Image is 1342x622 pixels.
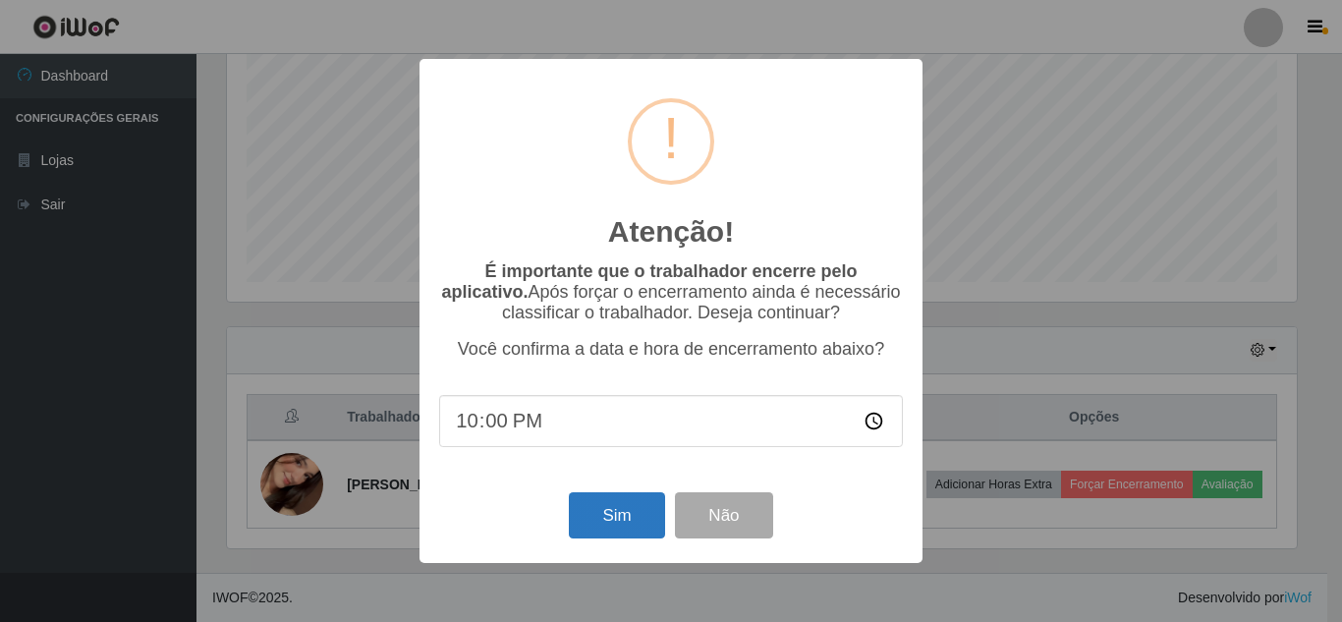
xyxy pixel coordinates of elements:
[608,214,734,250] h2: Atenção!
[441,261,857,302] b: É importante que o trabalhador encerre pelo aplicativo.
[675,492,772,538] button: Não
[439,339,903,360] p: Você confirma a data e hora de encerramento abaixo?
[439,261,903,323] p: Após forçar o encerramento ainda é necessário classificar o trabalhador. Deseja continuar?
[569,492,664,538] button: Sim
